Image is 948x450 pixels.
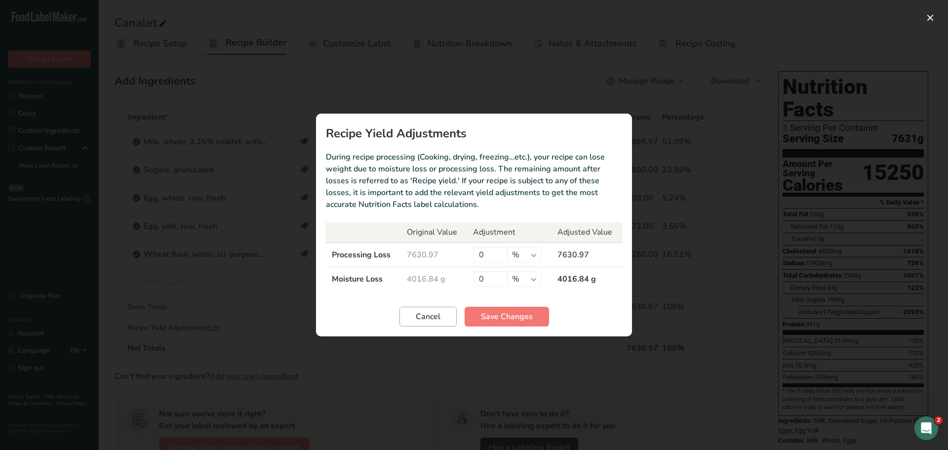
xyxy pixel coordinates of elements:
td: 4016.84 g [401,267,467,291]
td: Moisture Loss [326,267,401,291]
span: Cancel [416,311,440,323]
th: Adjusted Value [552,222,622,243]
td: 4016.84 g [552,267,622,291]
p: During recipe processing (Cooking, drying, freezing…etc.), your recipe can lose weight due to moi... [326,151,622,210]
iframe: Intercom live chat [914,416,938,440]
button: Cancel [399,307,457,327]
td: 7630.97 [552,243,622,267]
th: Original Value [401,222,467,243]
td: 7630.97 [401,243,467,267]
td: Processing Loss [326,243,401,267]
h1: Recipe Yield Adjustments [326,127,622,139]
span: 2 [935,416,943,424]
button: Save Changes [465,307,549,327]
th: Adjustment [467,222,552,243]
span: Save Changes [481,311,533,323]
